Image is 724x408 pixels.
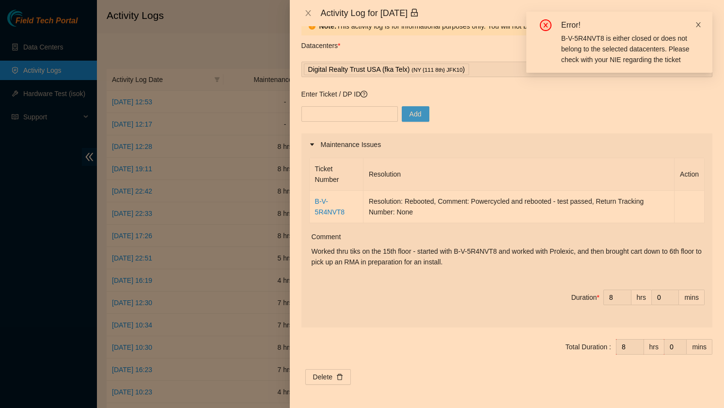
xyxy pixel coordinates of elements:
span: delete [336,374,343,381]
span: close [304,9,312,17]
span: ( NY {111 8th} JFK10 [411,67,462,73]
th: Resolution [363,158,675,191]
p: Digital Realty Trust USA (fka Telx) ) [308,64,465,75]
strong: Note: [319,21,337,32]
span: question-circle [361,91,367,98]
span: exclamation-circle [309,23,315,30]
td: Resolution: Rebooted, Comment: Powercycled and rebooted - test passed, Return Tracking Number: None [363,191,675,223]
div: Total Duration : [566,342,611,352]
span: Delete [313,372,332,382]
span: close-circle [540,19,551,31]
div: mins [679,290,705,305]
th: Action [675,158,705,191]
button: Deletedelete [305,369,351,385]
span: lock [410,8,419,17]
span: close [695,21,702,28]
div: hrs [644,339,664,355]
button: Close [301,9,315,18]
a: B-V-5R4NVT8 [315,197,345,216]
div: Error! [561,19,701,31]
div: Duration [571,292,599,303]
th: Ticket Number [310,158,363,191]
p: Worked thru tiks on the 15th floor - started with B-V-5R4NVT8 and worked with Prolexic, and then ... [312,246,705,267]
div: Activity Log for [DATE] [321,8,712,18]
span: caret-right [309,142,315,147]
button: Add [402,106,429,122]
div: B-V-5R4NVT8 is either closed or does not belong to the selected datacenters. Please check with yo... [561,33,701,65]
div: hrs [631,290,652,305]
div: mins [687,339,712,355]
label: Comment [312,231,341,242]
span: Add [409,109,422,119]
p: Enter Ticket / DP ID [301,89,712,99]
p: Datacenters [301,35,341,51]
div: Maintenance Issues [301,133,712,156]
